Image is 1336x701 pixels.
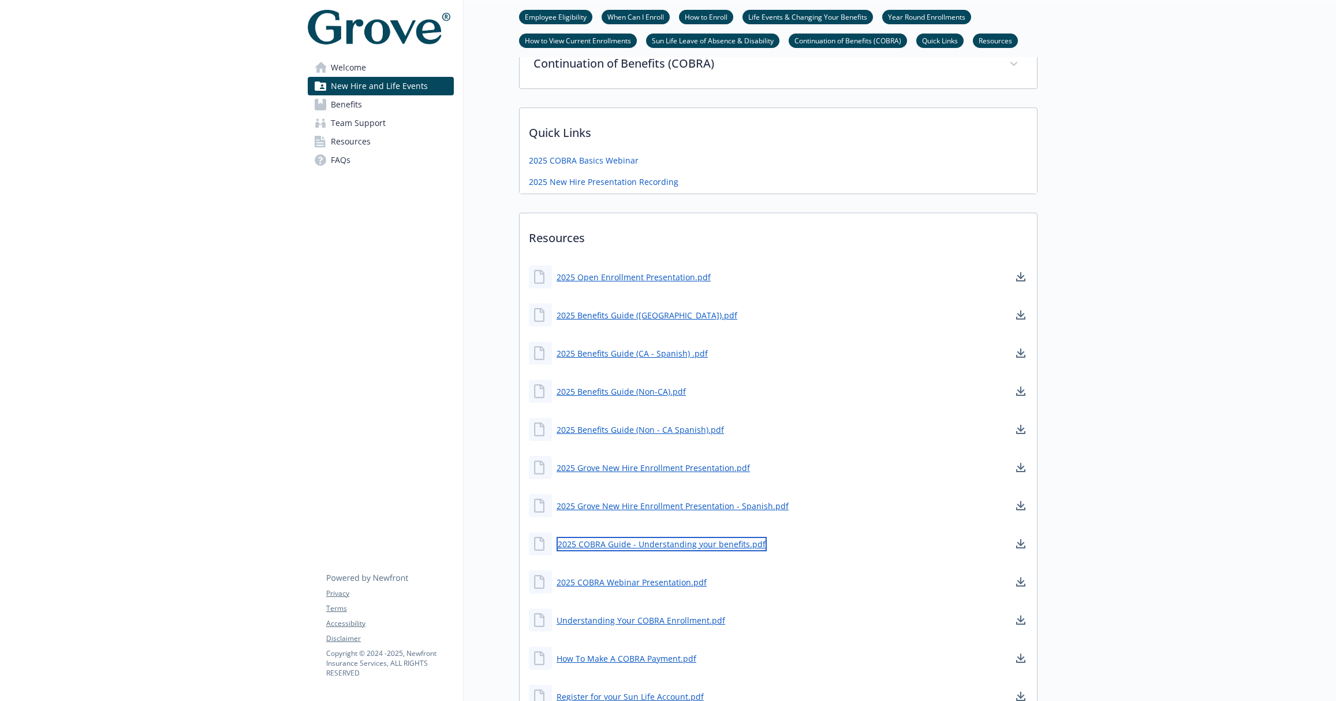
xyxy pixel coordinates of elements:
[326,588,453,599] a: Privacy
[519,11,592,22] a: Employee Eligibility
[1014,270,1028,284] a: download document
[326,603,453,614] a: Terms
[331,132,371,151] span: Resources
[308,132,454,151] a: Resources
[1014,461,1028,474] a: download document
[1014,384,1028,398] a: download document
[557,271,711,283] a: 2025 Open Enrollment Presentation.pdf
[331,58,366,77] span: Welcome
[331,95,362,114] span: Benefits
[742,11,873,22] a: Life Events & Changing Your Benefits
[308,77,454,95] a: New Hire and Life Events
[331,114,386,132] span: Team Support
[557,424,724,436] a: 2025 Benefits Guide (Non - CA Spanish).pdf
[1014,346,1028,360] a: download document
[1014,422,1028,436] a: download document
[973,35,1018,46] a: Resources
[557,385,686,398] a: 2025 Benefits Guide (Non-CA).pdf
[308,95,454,114] a: Benefits
[557,347,708,359] a: 2025 Benefits Guide (CA - Spanish) .pdf
[529,176,678,188] a: 2025 New Hire Presentation Recording
[520,213,1037,256] p: Resources
[916,35,964,46] a: Quick Links
[646,35,779,46] a: Sun Life Leave of Absence & Disability
[557,462,750,474] a: 2025 Grove New Hire Enrollment Presentation.pdf
[1014,613,1028,627] a: download document
[529,154,639,166] a: 2025 COBRA Basics Webinar
[1014,651,1028,665] a: download document
[520,108,1037,151] p: Quick Links
[533,55,995,72] p: Continuation of Benefits (COBRA)
[308,151,454,169] a: FAQs
[1014,575,1028,589] a: download document
[519,35,637,46] a: How to View Current Enrollments
[557,309,737,321] a: 2025 Benefits Guide ([GEOGRAPHIC_DATA]).pdf
[557,614,725,626] a: Understanding Your COBRA Enrollment.pdf
[326,618,453,629] a: Accessibility
[882,11,971,22] a: Year Round Enrollments
[308,114,454,132] a: Team Support
[1014,537,1028,551] a: download document
[557,500,789,512] a: 2025 Grove New Hire Enrollment Presentation - Spanish.pdf
[331,151,350,169] span: FAQs
[557,576,707,588] a: 2025 COBRA Webinar Presentation.pdf
[1014,308,1028,322] a: download document
[308,58,454,77] a: Welcome
[789,35,907,46] a: Continuation of Benefits (COBRA)
[602,11,670,22] a: When Can I Enroll
[1014,499,1028,513] a: download document
[326,648,453,678] p: Copyright © 2024 - 2025 , Newfront Insurance Services, ALL RIGHTS RESERVED
[520,41,1037,88] div: Continuation of Benefits (COBRA)
[557,652,696,665] a: How To Make A COBRA Payment.pdf
[557,537,767,551] a: 2025 COBRA Guide - Understanding your benefits.pdf
[679,11,733,22] a: How to Enroll
[326,633,453,644] a: Disclaimer
[331,77,428,95] span: New Hire and Life Events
